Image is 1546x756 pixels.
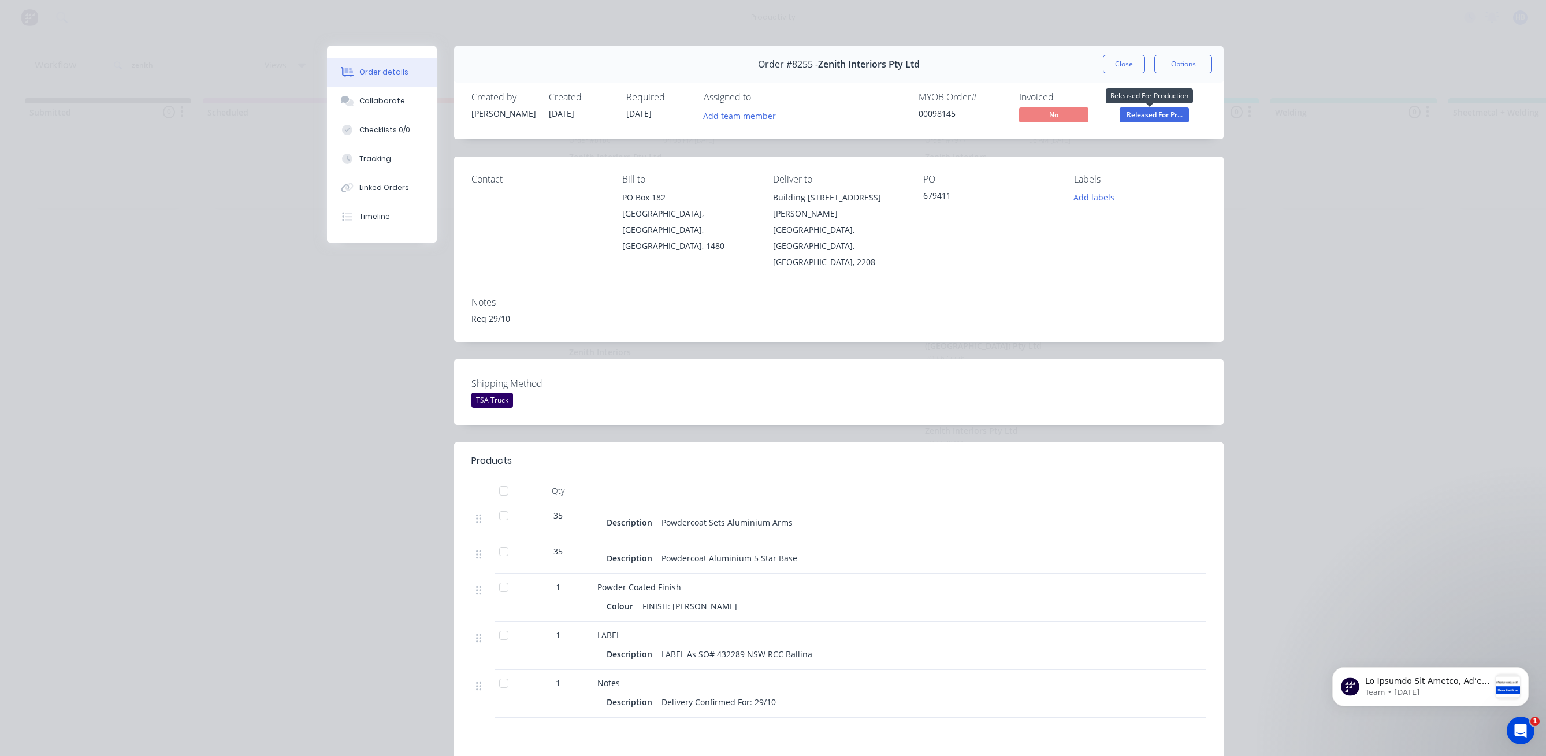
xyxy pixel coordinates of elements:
div: Assigned to [704,92,819,103]
span: Order #8255 - [758,59,818,70]
button: Add team member [704,107,782,123]
span: Released For Pr... [1120,107,1189,122]
div: Building [STREET_ADDRESS][PERSON_NAME] [773,189,905,222]
iframe: Intercom notifications message [1315,644,1546,725]
span: 35 [553,545,563,557]
button: Add labels [1068,189,1121,205]
div: Description [607,646,657,662]
button: Released For Pr... [1120,107,1189,125]
div: 679411 [923,189,1056,206]
div: Created by [471,92,535,103]
div: Required [626,92,690,103]
span: 35 [553,509,563,522]
button: Order details [327,58,437,87]
div: Invoiced [1019,92,1106,103]
div: Powdercoat Aluminium 5 Star Base [657,550,802,567]
div: Description [607,694,657,710]
div: Linked Orders [359,183,409,193]
div: [GEOGRAPHIC_DATA], [GEOGRAPHIC_DATA], [GEOGRAPHIC_DATA], 2208 [773,222,905,270]
div: Req 29/10 [471,312,1206,325]
div: Description [607,514,657,531]
span: 1 [556,629,560,641]
div: PO [923,174,1056,185]
div: Order details [359,67,408,77]
span: Lo Ipsumdo Sit Ametco, Ad’el seddoe tem inci utlabore etdolor magnaaliq en admi veni quisnost exe... [50,32,175,696]
span: Zenith Interiors Pty Ltd [818,59,920,70]
div: Colour [607,598,638,615]
span: [DATE] [626,108,652,119]
div: MYOB Order # [919,92,1005,103]
div: Created [549,92,612,103]
div: [PERSON_NAME] [471,107,535,120]
span: 1 [1530,717,1540,726]
div: Qty [523,479,593,502]
button: Timeline [327,202,437,231]
div: Bill to [622,174,755,185]
button: Tracking [327,144,437,173]
span: 1 [556,677,560,689]
div: FINISH: [PERSON_NAME] [638,598,742,615]
span: Powder Coated Finish [597,582,681,593]
span: No [1019,107,1088,122]
div: Timeline [359,211,390,222]
div: Notes [471,297,1206,308]
div: Checklists 0/0 [359,125,410,135]
div: Deliver to [773,174,905,185]
button: Collaborate [327,87,437,116]
span: Notes [597,677,620,688]
button: Checklists 0/0 [327,116,437,144]
div: Powdercoat Sets Aluminium Arms [657,514,797,531]
div: LABEL As SO# 432289 NSW RCC Ballina [657,646,817,662]
div: Delivery Confirmed For: 29/10 [657,694,781,710]
div: Description [607,550,657,567]
button: Options [1154,55,1212,73]
div: [GEOGRAPHIC_DATA], [GEOGRAPHIC_DATA], [GEOGRAPHIC_DATA], 1480 [622,206,755,254]
p: Message from Team, sent 1w ago [50,43,175,54]
div: TSA Truck [471,393,513,408]
div: Products [471,454,512,468]
button: Close [1103,55,1145,73]
div: Collaborate [359,96,405,106]
iframe: Intercom live chat [1507,717,1534,744]
div: 00098145 [919,107,1005,120]
span: LABEL [597,630,620,640]
div: Labels [1074,174,1206,185]
div: Tracking [359,154,391,164]
span: [DATE] [549,108,574,119]
div: PO Box 182[GEOGRAPHIC_DATA], [GEOGRAPHIC_DATA], [GEOGRAPHIC_DATA], 1480 [622,189,755,254]
div: Building [STREET_ADDRESS][PERSON_NAME][GEOGRAPHIC_DATA], [GEOGRAPHIC_DATA], [GEOGRAPHIC_DATA], 2208 [773,189,905,270]
button: Add team member [697,107,782,123]
label: Shipping Method [471,377,616,390]
button: Linked Orders [327,173,437,202]
div: Contact [471,174,604,185]
div: Released For Production [1106,88,1193,103]
span: 1 [556,581,560,593]
div: PO Box 182 [622,189,755,206]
